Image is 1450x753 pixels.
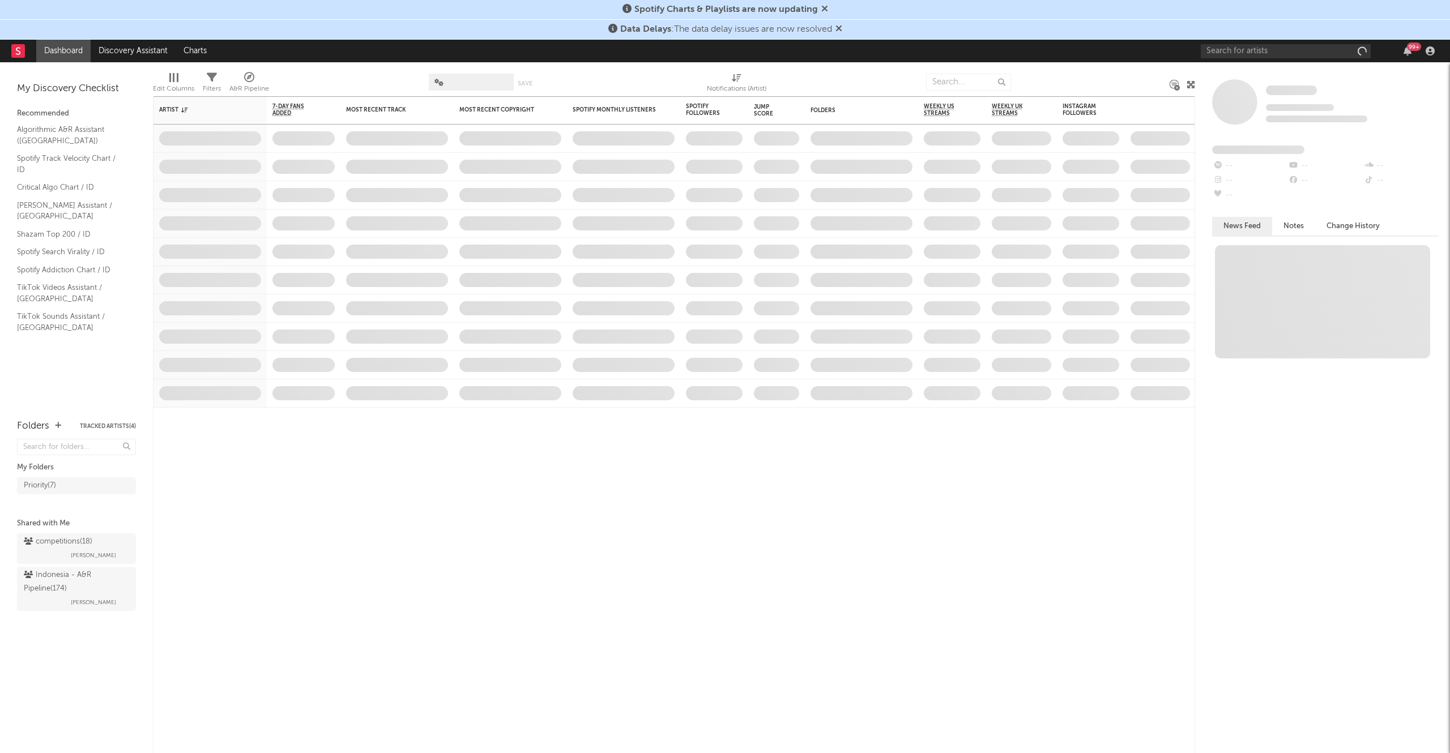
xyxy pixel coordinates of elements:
[1404,46,1411,55] button: 99+
[459,106,544,113] div: Most Recent Copyright
[1212,188,1287,203] div: --
[17,420,49,433] div: Folders
[1363,173,1439,188] div: --
[1407,42,1421,51] div: 99 +
[17,264,125,276] a: Spotify Addiction Chart / ID
[811,107,895,114] div: Folders
[707,68,766,101] div: Notifications (Artist)
[272,103,318,117] span: 7-Day Fans Added
[17,281,125,305] a: TikTok Videos Assistant / [GEOGRAPHIC_DATA]
[17,439,136,455] input: Search for folders...
[573,106,658,113] div: Spotify Monthly Listeners
[1212,146,1304,154] span: Fans Added by Platform
[1287,173,1363,188] div: --
[17,228,125,241] a: Shazam Top 200 / ID
[1063,103,1102,117] div: Instagram Followers
[707,82,766,96] div: Notifications (Artist)
[17,310,125,333] a: TikTok Sounds Assistant / [GEOGRAPHIC_DATA]
[1266,104,1334,111] span: Tracking Since: [DATE]
[1212,159,1287,173] div: --
[80,423,136,429] button: Tracked Artists(4)
[620,25,832,34] span: : The data delay issues are now resolved
[518,80,532,87] button: Save
[346,106,431,113] div: Most Recent Track
[17,461,136,474] div: My Folders
[1363,159,1439,173] div: --
[821,5,828,14] span: Dismiss
[229,82,269,96] div: A&R Pipeline
[1212,217,1272,236] button: News Feed
[17,246,125,258] a: Spotify Search Virality / ID
[229,68,269,101] div: A&R Pipeline
[686,103,726,117] div: Spotify Followers
[91,40,176,62] a: Discovery Assistant
[1315,217,1391,236] button: Change History
[992,103,1034,117] span: Weekly UK Streams
[1287,159,1363,173] div: --
[1266,115,1367,122] span: 0 fans last week
[24,568,126,596] div: Indonesia - A&R Pipeline ( 174 )
[17,152,125,176] a: Spotify Track Velocity Chart / ID
[17,567,136,611] a: Indonesia - A&R Pipeline(174)[PERSON_NAME]
[634,5,818,14] span: Spotify Charts & Playlists are now updating
[835,25,842,34] span: Dismiss
[17,82,136,96] div: My Discovery Checklist
[1212,173,1287,188] div: --
[620,25,671,34] span: Data Delays
[926,74,1011,91] input: Search...
[754,104,782,117] div: Jump Score
[17,517,136,530] div: Shared with Me
[159,106,244,113] div: Artist
[203,68,221,101] div: Filters
[36,40,91,62] a: Dashboard
[24,535,92,549] div: competitions ( 18 )
[71,549,116,562] span: [PERSON_NAME]
[1272,217,1315,236] button: Notes
[1266,85,1317,95] span: Some Artist
[17,181,125,194] a: Critical Algo Chart / ID
[17,533,136,564] a: competitions(18)[PERSON_NAME]
[17,477,136,494] a: Priority(7)
[17,123,125,147] a: Algorithmic A&R Assistant ([GEOGRAPHIC_DATA])
[1266,85,1317,96] a: Some Artist
[924,103,963,117] span: Weekly US Streams
[176,40,215,62] a: Charts
[203,82,221,96] div: Filters
[153,68,194,101] div: Edit Columns
[153,82,194,96] div: Edit Columns
[17,107,136,121] div: Recommended
[1201,44,1371,58] input: Search for artists
[71,596,116,609] span: [PERSON_NAME]
[24,479,56,493] div: Priority ( 7 )
[17,199,125,223] a: [PERSON_NAME] Assistant / [GEOGRAPHIC_DATA]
